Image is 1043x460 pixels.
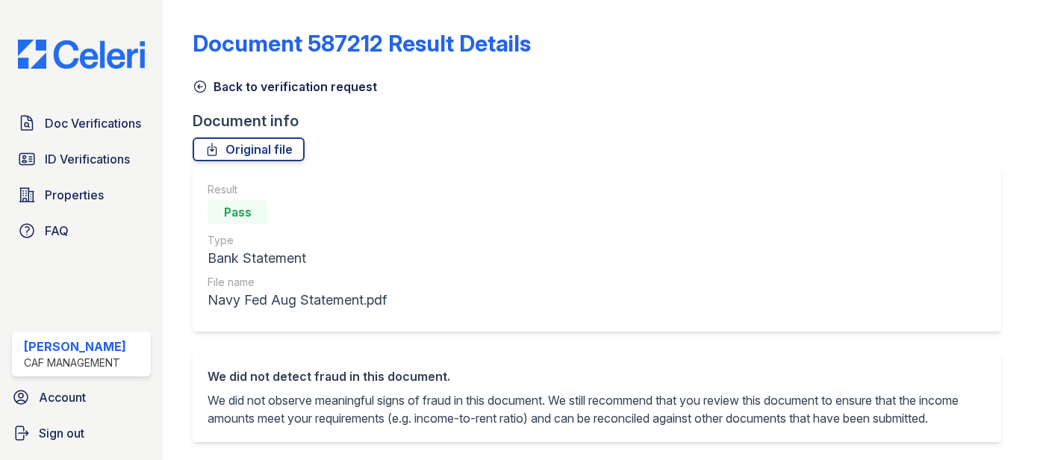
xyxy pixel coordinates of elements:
[193,30,531,57] a: Document 587212 Result Details
[24,355,126,370] div: CAF Management
[6,382,157,412] a: Account
[12,108,151,138] a: Doc Verifications
[193,111,1013,131] div: Document info
[208,200,267,224] div: Pass
[208,367,986,385] div: We did not detect fraud in this document.
[208,182,387,197] div: Result
[12,144,151,174] a: ID Verifications
[12,180,151,210] a: Properties
[39,388,86,406] span: Account
[208,233,387,248] div: Type
[208,290,387,311] div: Navy Fed Aug Statement.pdf
[6,418,157,448] a: Sign out
[24,338,126,355] div: [PERSON_NAME]
[193,78,377,96] a: Back to verification request
[45,114,141,132] span: Doc Verifications
[6,40,157,68] img: CE_Logo_Blue-a8612792a0a2168367f1c8372b55b34899dd931a85d93a1a3d3e32e68fde9ad4.png
[208,391,986,427] p: We did not observe meaningful signs of fraud in this document. We still recommend that you review...
[45,186,104,204] span: Properties
[208,248,387,269] div: Bank Statement
[39,424,84,442] span: Sign out
[193,137,305,161] a: Original file
[208,275,387,290] div: File name
[45,150,130,168] span: ID Verifications
[12,216,151,246] a: FAQ
[45,222,69,240] span: FAQ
